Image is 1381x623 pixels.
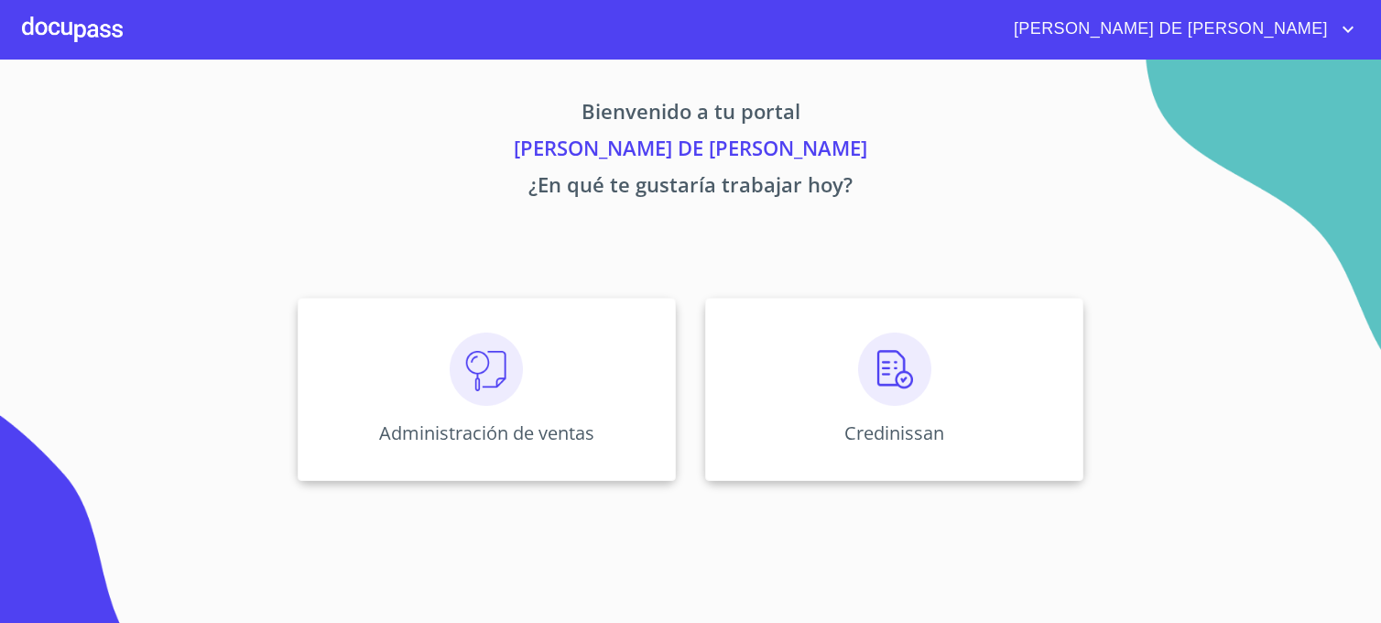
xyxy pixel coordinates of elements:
[1000,15,1359,44] button: account of current user
[1000,15,1337,44] span: [PERSON_NAME] DE [PERSON_NAME]
[126,96,1255,133] p: Bienvenido a tu portal
[126,133,1255,169] p: [PERSON_NAME] DE [PERSON_NAME]
[858,333,931,406] img: verificacion.png
[844,421,944,445] p: Credinissan
[126,169,1255,206] p: ¿En qué te gustaría trabajar hoy?
[450,333,523,406] img: consulta.png
[379,421,594,445] p: Administración de ventas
